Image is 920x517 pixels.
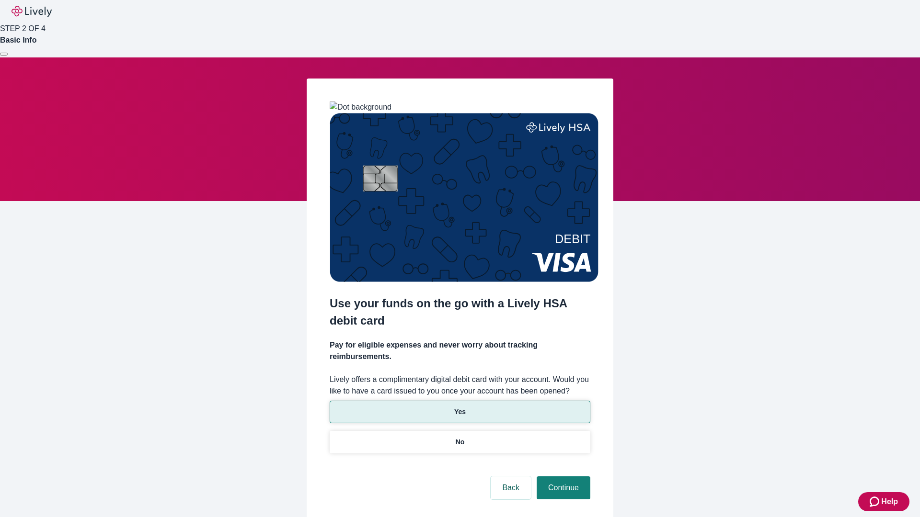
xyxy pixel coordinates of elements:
[858,492,909,511] button: Zendesk support iconHelp
[330,339,590,362] h4: Pay for eligible expenses and never worry about tracking reimbursements.
[881,496,898,507] span: Help
[330,374,590,397] label: Lively offers a complimentary digital debit card with your account. Would you like to have a card...
[330,101,391,113] img: Dot background
[454,407,466,417] p: Yes
[537,476,590,499] button: Continue
[330,295,590,329] h2: Use your funds on the go with a Lively HSA debit card
[330,431,590,453] button: No
[870,496,881,507] svg: Zendesk support icon
[330,401,590,423] button: Yes
[491,476,531,499] button: Back
[11,6,52,17] img: Lively
[456,437,465,447] p: No
[330,113,598,282] img: Debit card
